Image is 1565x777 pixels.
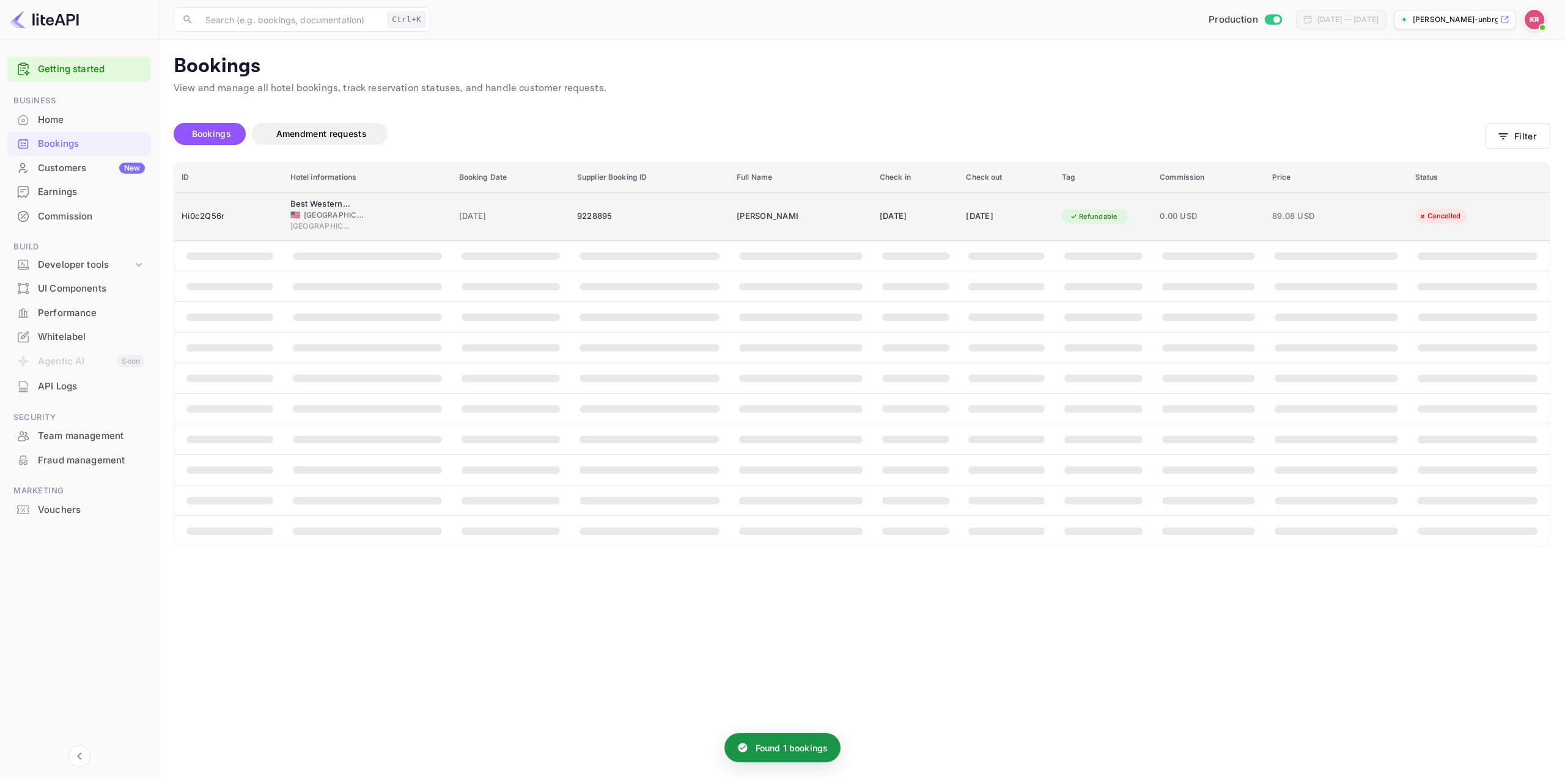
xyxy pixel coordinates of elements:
[7,180,151,204] div: Earnings
[7,108,151,132] div: Home
[7,424,151,448] div: Team management
[38,210,145,224] div: Commission
[7,301,151,324] a: Performance
[7,240,151,254] span: Build
[7,132,151,155] a: Bookings
[38,380,145,394] div: API Logs
[7,180,151,203] a: Earnings
[7,325,151,349] div: Whitelabel
[1209,13,1258,27] span: Production
[38,503,145,517] div: Vouchers
[7,132,151,156] div: Bookings
[7,325,151,348] a: Whitelabel
[7,254,151,276] div: Developer tools
[119,163,145,174] div: New
[7,108,151,131] a: Home
[7,498,151,521] a: Vouchers
[1204,13,1286,27] div: Switch to Sandbox mode
[7,449,151,471] a: Fraud management
[38,62,145,76] a: Getting started
[38,429,145,443] div: Team management
[1413,14,1498,25] p: [PERSON_NAME]-unbrg.[PERSON_NAME]...
[7,205,151,227] a: Commission
[38,282,145,296] div: UI Components
[756,742,828,754] p: Found 1 bookings
[38,330,145,344] div: Whitelabel
[7,484,151,498] span: Marketing
[38,306,145,320] div: Performance
[7,57,151,82] div: Getting started
[7,277,151,300] a: UI Components
[38,454,145,468] div: Fraud management
[7,424,151,447] a: Team management
[10,10,79,29] img: LiteAPI logo
[388,12,425,28] div: Ctrl+K
[38,113,145,127] div: Home
[7,157,151,180] div: CustomersNew
[68,745,90,767] button: Collapse navigation
[7,449,151,473] div: Fraud management
[7,157,151,179] a: CustomersNew
[7,375,151,399] div: API Logs
[7,498,151,522] div: Vouchers
[38,258,133,272] div: Developer tools
[7,375,151,397] a: API Logs
[7,411,151,424] span: Security
[38,185,145,199] div: Earnings
[7,205,151,229] div: Commission
[1317,14,1379,25] div: [DATE] — [DATE]
[7,277,151,301] div: UI Components
[38,137,145,151] div: Bookings
[1525,10,1544,29] img: Kobus Roux
[7,301,151,325] div: Performance
[7,94,151,108] span: Business
[198,7,383,32] input: Search (e.g. bookings, documentation)
[38,161,145,175] div: Customers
